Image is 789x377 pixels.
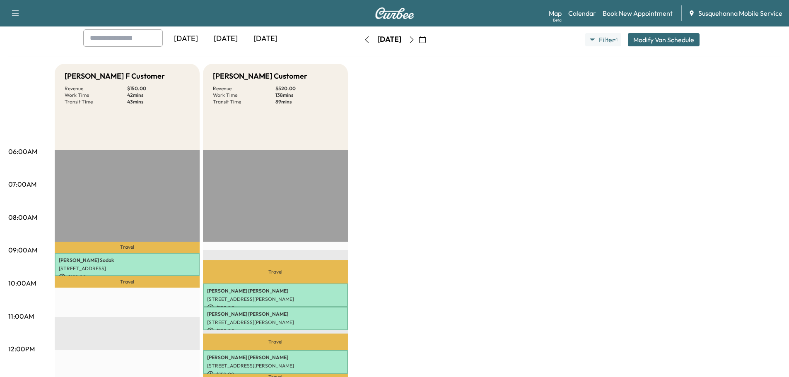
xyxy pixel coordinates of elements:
[207,354,344,361] p: [PERSON_NAME] [PERSON_NAME]
[8,212,37,222] p: 08:00AM
[8,245,37,255] p: 09:00AM
[59,274,195,281] p: $ 150.00
[377,34,401,45] div: [DATE]
[65,85,127,92] p: Revenue
[166,29,206,48] div: [DATE]
[275,85,338,92] p: $ 520.00
[65,98,127,105] p: Transit Time
[8,311,34,321] p: 11:00AM
[616,36,618,43] span: 1
[207,304,344,312] p: $ 150.00
[207,311,344,317] p: [PERSON_NAME] [PERSON_NAME]
[207,327,344,335] p: $ 150.00
[206,29,246,48] div: [DATE]
[8,146,37,156] p: 06:00AM
[375,7,415,19] img: Curbee Logo
[603,8,673,18] a: Book New Appointment
[213,98,275,105] p: Transit Time
[203,260,348,283] p: Travel
[55,242,200,253] p: Travel
[55,276,200,288] p: Travel
[614,38,615,42] span: ●
[8,344,35,354] p: 12:00PM
[553,17,562,23] div: Beta
[8,179,36,189] p: 07:00AM
[585,33,621,46] button: Filter●1
[213,92,275,98] p: Work Time
[207,296,344,303] p: [STREET_ADDRESS][PERSON_NAME]
[127,98,190,105] p: 43 mins
[275,92,338,98] p: 138 mins
[207,363,344,369] p: [STREET_ADDRESS][PERSON_NAME]
[207,288,344,294] p: [PERSON_NAME] [PERSON_NAME]
[568,8,596,18] a: Calendar
[599,35,614,45] span: Filter
[275,98,338,105] p: 89 mins
[203,334,348,350] p: Travel
[628,33,700,46] button: Modify Van Schedule
[246,29,285,48] div: [DATE]
[127,92,190,98] p: 42 mins
[127,85,190,92] p: $ 150.00
[213,70,307,82] h5: [PERSON_NAME] Customer
[65,92,127,98] p: Work Time
[549,8,562,18] a: MapBeta
[59,257,195,264] p: [PERSON_NAME] Sodak
[8,278,36,288] p: 10:00AM
[698,8,782,18] span: Susquehanna Mobile Service
[213,85,275,92] p: Revenue
[207,319,344,326] p: [STREET_ADDRESS][PERSON_NAME]
[65,70,165,82] h5: [PERSON_NAME] F Customer
[59,265,195,272] p: [STREET_ADDRESS]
